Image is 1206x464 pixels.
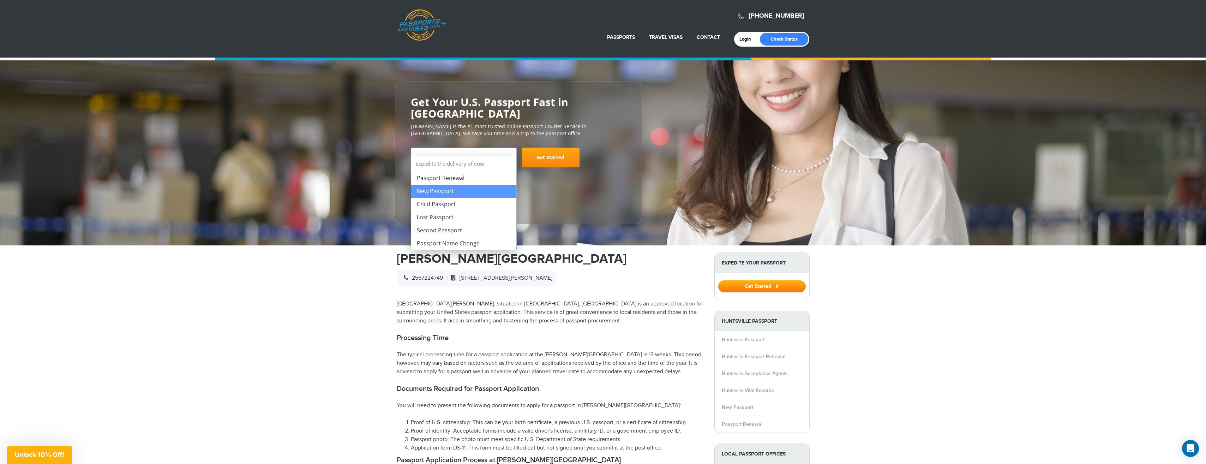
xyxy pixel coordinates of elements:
[448,275,552,281] span: [STREET_ADDRESS][PERSON_NAME]
[411,156,516,172] strong: Expedite the delivery of your:
[607,34,635,40] a: Passports
[715,253,809,273] strong: Expedite Your Passport
[397,300,704,325] p: [GEOGRAPHIC_DATA][PERSON_NAME], situated in [GEOGRAPHIC_DATA], [GEOGRAPHIC_DATA] is an approved l...
[718,283,806,289] a: Get Started
[1182,440,1199,457] div: Open Intercom Messenger
[722,337,764,343] a: Huntsville Passport
[411,211,516,224] li: Lost Passport
[749,12,804,20] a: [PHONE_NUMBER]
[416,154,473,162] span: Select Your Service
[411,185,516,198] li: New Passport
[722,370,788,376] a: Huntsville Acceptance Agents
[411,96,626,119] h2: Get Your U.S. Passport Fast in [GEOGRAPHIC_DATA]
[411,427,704,435] li: Proof of identity: Acceptable forms include a valid driver's license, a military ID, or a governm...
[397,9,447,41] a: Passports & [DOMAIN_NAME]
[715,311,809,331] strong: Huntsville Passport
[411,171,626,178] span: Starting at $199 + government fees
[397,270,556,286] div: |
[522,148,580,167] a: Get Started
[411,237,516,250] li: Passport Name Change
[722,353,785,359] a: Huntsville Passport Renewal
[739,36,756,42] a: Login
[411,444,704,452] li: Application form DS-11: This form must be filled out but not signed until you submit it at the po...
[416,150,509,170] span: Select Your Service
[397,385,704,393] h2: Documents Required for Passport Application
[411,224,516,237] li: Second Passport
[649,34,683,40] a: Travel Visas
[411,156,516,250] li: Expedite the delivery of your:
[400,275,443,281] span: 2567224749
[722,421,762,427] a: Passport Renewal
[722,387,774,393] a: Huntsville Vital Records
[722,404,753,410] a: New Passport
[760,33,808,46] a: Check Status
[411,172,516,185] li: Passport Renewal
[411,418,704,427] li: Proof of U.S. citizenship: This can be your birth certificate, a previous U.S. passport, or a cer...
[397,334,704,342] h2: Processing Time
[411,148,517,167] span: Select Your Service
[411,435,704,444] li: Passport photo: The photo must meet specific U.S. Department of State requirements.
[397,252,704,265] h1: [PERSON_NAME][GEOGRAPHIC_DATA]
[397,401,704,410] p: You will need to present the following documents to apply for a passport in [PERSON_NAME][GEOGRAP...
[397,351,704,376] p: The typical processing time for a passport application at the [PERSON_NAME][GEOGRAPHIC_DATA] is 1...
[697,34,720,40] a: Contact
[411,198,516,211] li: Child Passport
[15,451,64,458] span: Unlock 10% Off!
[718,280,806,292] button: Get Started
[7,446,72,464] div: Unlock 10% Off!
[715,444,809,464] strong: Local Passport Offices
[411,123,626,137] p: [DOMAIN_NAME] is the #1 most trusted online Passport Courier Service in [GEOGRAPHIC_DATA]. We sav...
